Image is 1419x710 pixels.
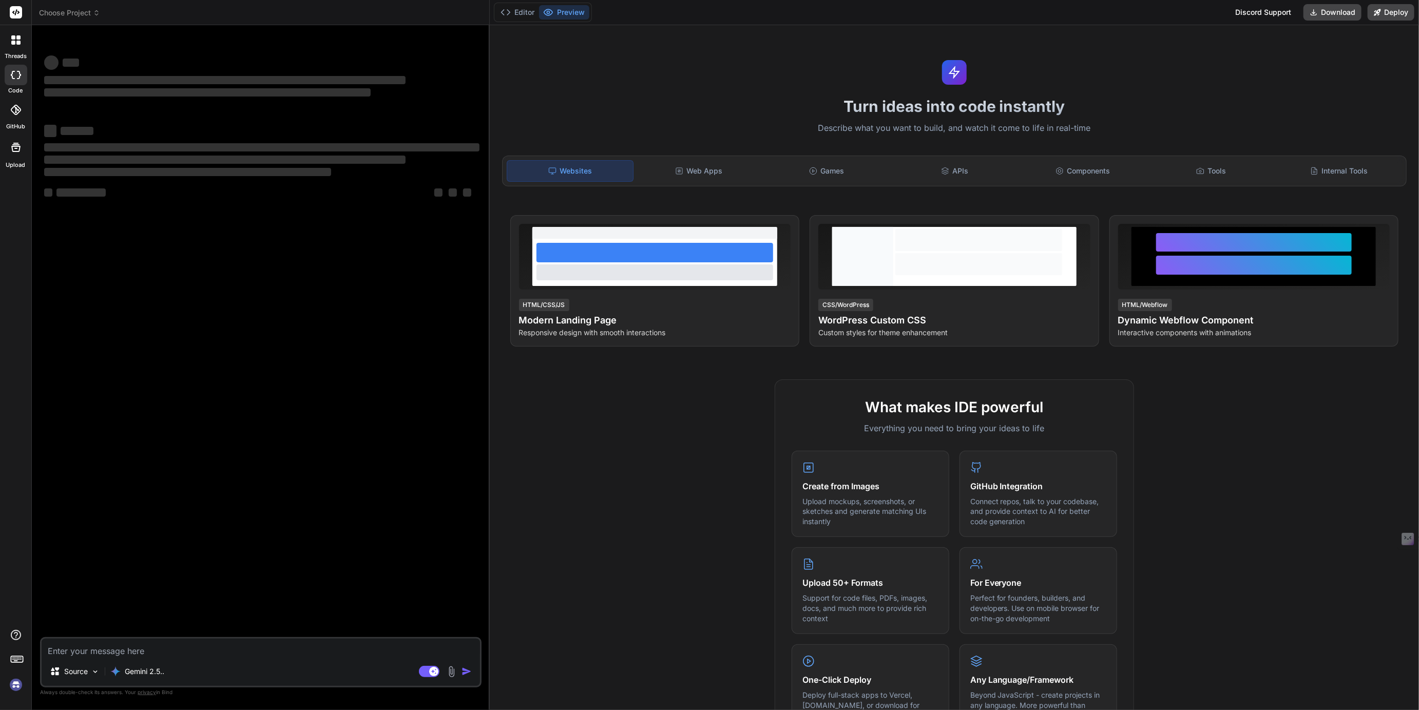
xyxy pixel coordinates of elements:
[44,76,406,84] span: ‌
[970,480,1106,492] h4: GitHub Integration
[64,666,88,677] p: Source
[802,496,938,527] p: Upload mockups, screenshots, or sketches and generate matching UIs instantly
[802,480,938,492] h4: Create from Images
[519,328,791,338] p: Responsive design with smooth interactions
[818,299,873,311] div: CSS/WordPress
[970,496,1106,527] p: Connect repos, talk to your codebase, and provide context to AI for better code generation
[496,122,1413,135] p: Describe what you want to build, and watch it come to life in real-time
[44,168,331,176] span: ‌
[7,676,25,694] img: signin
[1303,4,1362,21] button: Download
[802,577,938,589] h4: Upload 50+ Formats
[44,143,480,151] span: ‌
[5,52,27,61] label: threads
[892,160,1018,182] div: APIs
[792,396,1117,418] h2: What makes IDE powerful
[496,5,539,20] button: Editor
[792,422,1117,434] p: Everything you need to bring your ideas to life
[449,188,457,197] span: ‌
[818,328,1090,338] p: Custom styles for theme enhancement
[91,667,100,676] img: Pick Models
[764,160,890,182] div: Games
[1118,299,1172,311] div: HTML/Webflow
[40,687,482,697] p: Always double-check its answers. Your in Bind
[519,299,569,311] div: HTML/CSS/JS
[1118,328,1390,338] p: Interactive components with animations
[1229,4,1297,21] div: Discord Support
[6,122,25,131] label: GitHub
[636,160,761,182] div: Web Apps
[125,666,164,677] p: Gemini 2.5..
[6,161,26,169] label: Upload
[496,97,1413,116] h1: Turn ideas into code instantly
[446,666,457,678] img: attachment
[44,156,406,164] span: ‌
[1118,313,1390,328] h4: Dynamic Webflow Component
[39,8,100,18] span: Choose Project
[63,59,79,67] span: ‌
[802,593,938,623] p: Support for code files, PDFs, images, docs, and much more to provide rich context
[539,5,589,20] button: Preview
[970,674,1106,686] h4: Any Language/Framework
[802,674,938,686] h4: One-Click Deploy
[507,160,634,182] div: Websites
[462,666,472,677] img: icon
[818,313,1090,328] h4: WordPress Custom CSS
[1368,4,1414,21] button: Deploy
[434,188,443,197] span: ‌
[1020,160,1146,182] div: Components
[44,88,371,97] span: ‌
[138,689,156,695] span: privacy
[56,188,106,197] span: ‌
[44,125,56,137] span: ‌
[44,188,52,197] span: ‌
[970,593,1106,623] p: Perfect for founders, builders, and developers. Use on mobile browser for on-the-go development
[44,55,59,70] span: ‌
[1148,160,1274,182] div: Tools
[110,666,121,677] img: Gemini 2.5 flash
[519,313,791,328] h4: Modern Landing Page
[9,86,23,95] label: code
[1276,160,1402,182] div: Internal Tools
[61,127,93,135] span: ‌
[970,577,1106,589] h4: For Everyone
[463,188,471,197] span: ‌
